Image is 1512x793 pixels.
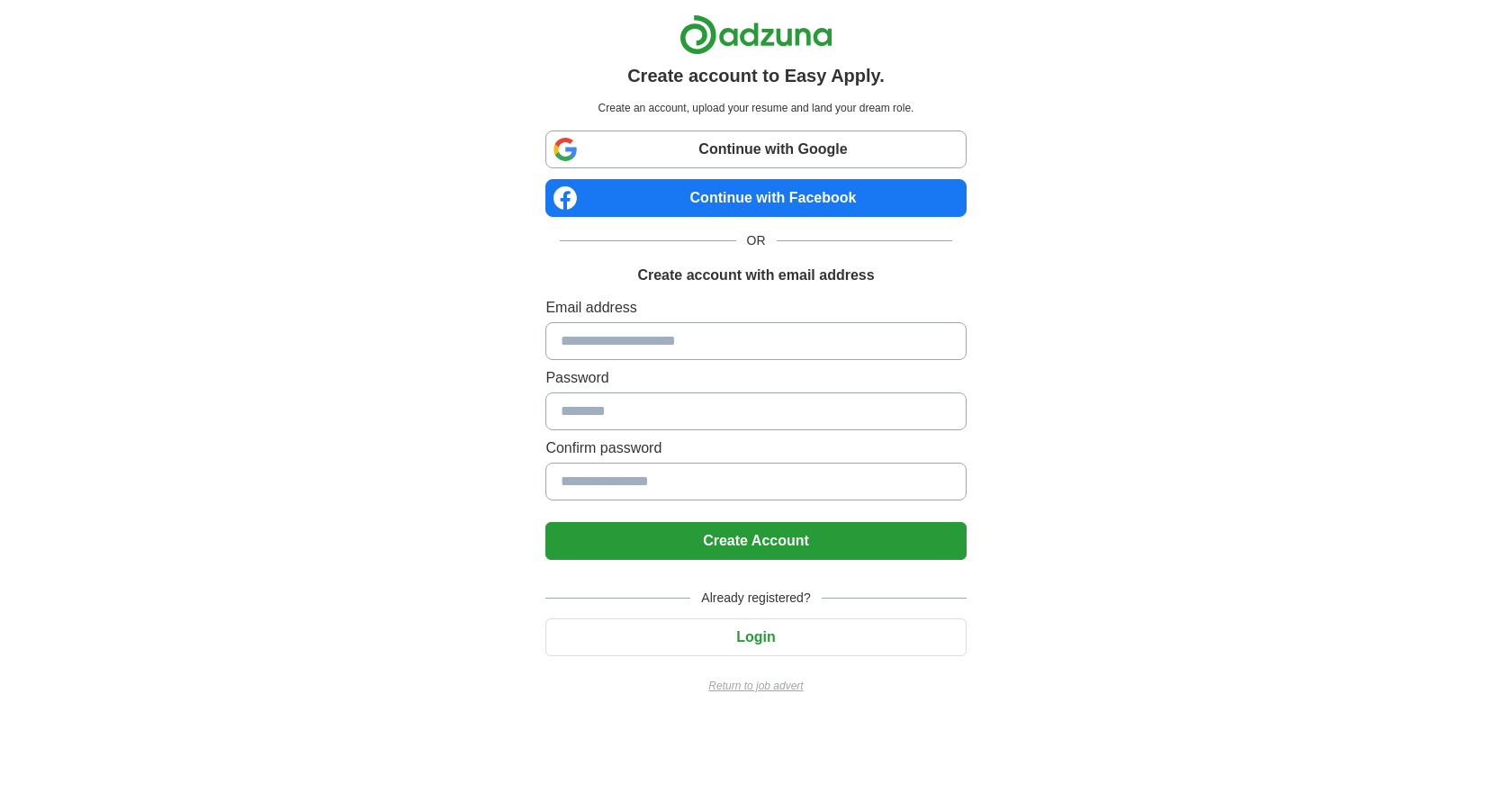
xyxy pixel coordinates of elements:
[545,618,966,656] button: Login
[545,437,966,459] label: Confirm password
[545,367,966,389] label: Password
[627,62,885,89] h1: Create account to Easy Apply.
[637,265,874,286] h1: Create account with email address
[545,522,966,560] button: Create Account
[736,231,777,250] span: OR
[679,14,832,55] img: Adzuna logo
[545,131,966,168] a: Continue with Google
[549,100,962,116] p: Create an account, upload your resume and land your dream role.
[690,589,821,608] span: Already registered?
[545,297,966,319] label: Email address
[545,179,966,217] a: Continue with Facebook
[545,629,966,644] a: Login
[545,678,966,694] a: Return to job advert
